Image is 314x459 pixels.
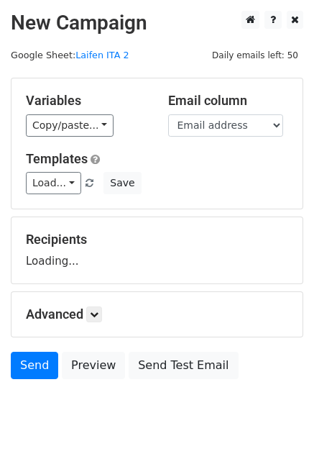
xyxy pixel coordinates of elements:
[26,114,114,137] a: Copy/paste...
[11,50,129,60] small: Google Sheet:
[129,352,238,379] a: Send Test Email
[103,172,141,194] button: Save
[207,50,303,60] a: Daily emails left: 50
[26,151,88,166] a: Templates
[62,352,125,379] a: Preview
[75,50,129,60] a: Laifen ITA 2
[11,352,58,379] a: Send
[26,172,81,194] a: Load...
[207,47,303,63] span: Daily emails left: 50
[26,232,288,269] div: Loading...
[26,232,288,247] h5: Recipients
[168,93,289,109] h5: Email column
[26,306,288,322] h5: Advanced
[11,11,303,35] h2: New Campaign
[26,93,147,109] h5: Variables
